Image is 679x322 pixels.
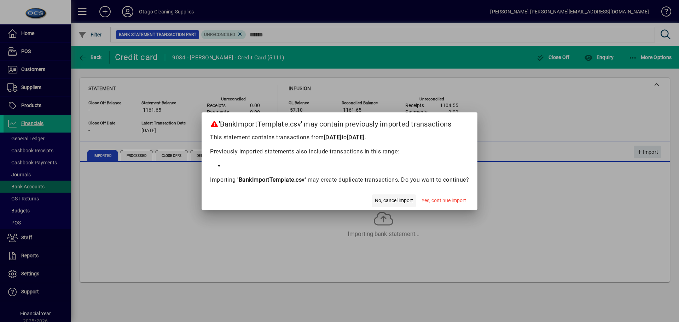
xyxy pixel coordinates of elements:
p: This statement contains transactions from to . [210,133,469,142]
span: No, cancel import [375,197,413,204]
h2: 'BankImportTemplate.csv' may contain previously imported transactions [202,112,477,133]
button: No, cancel import [372,194,416,207]
b: [DATE] [324,134,342,141]
b: [DATE] [347,134,365,141]
b: BankImportTemplate.csv [239,176,305,183]
p: Importing ' ' may create duplicate transactions. Do you want to continue? [210,176,469,184]
p: Previously imported statements also include transactions in this range: [210,147,469,156]
button: Yes, continue import [419,194,469,207]
span: Yes, continue import [422,197,466,204]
